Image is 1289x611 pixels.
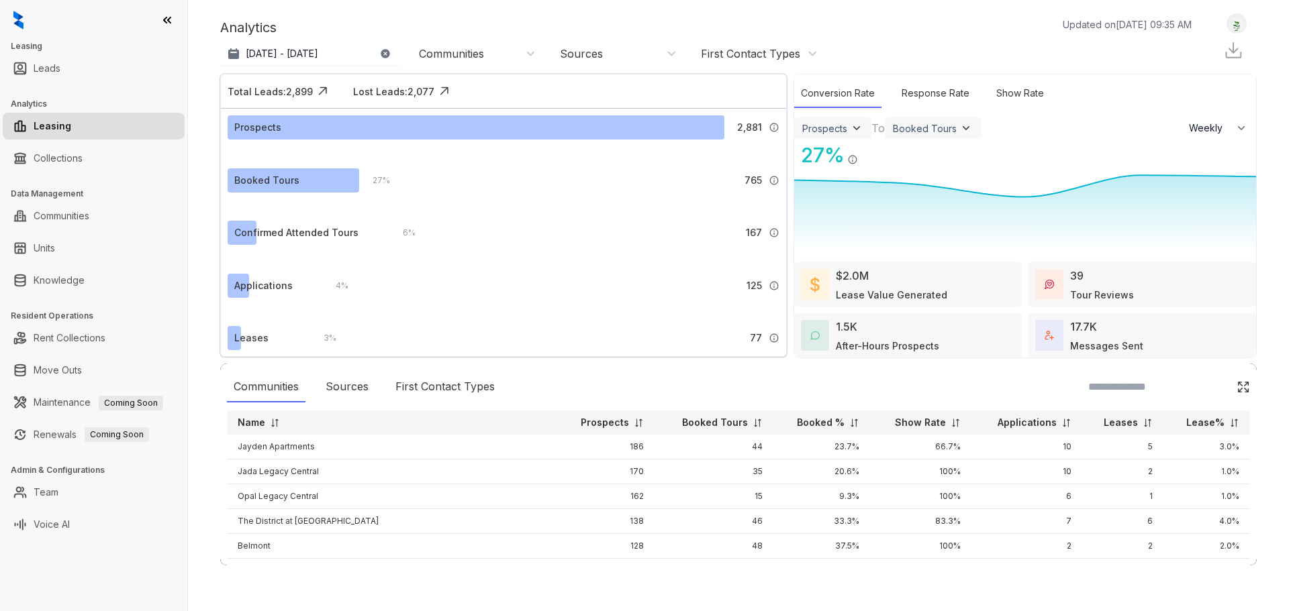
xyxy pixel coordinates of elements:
img: TotalFum [1045,331,1054,340]
span: 167 [746,225,762,240]
img: UserAvatar [1227,17,1246,31]
button: Weekly [1181,116,1256,140]
img: Info [769,333,779,343]
td: 138 [557,509,655,534]
td: 10 [971,459,1082,484]
td: 83.3% [870,509,971,534]
td: 33.3% [773,509,871,534]
div: Booked Tours [234,173,299,188]
a: Rent Collections [34,325,105,351]
td: 2 [1082,534,1164,559]
li: Knowledge [3,267,185,294]
td: 20.6% [773,459,871,484]
img: AfterHoursConversations [810,331,820,341]
div: Communities [419,46,484,61]
p: Updated on [DATE] 09:35 AM [1063,17,1192,32]
span: Coming Soon [85,427,149,442]
img: logo [13,11,23,30]
span: Weekly [1189,121,1230,135]
td: 7 [971,509,1082,534]
td: 186 [557,435,655,459]
h3: Resident Operations [11,310,187,322]
img: TourReviews [1045,280,1054,289]
div: Lost Leads: 2,077 [353,85,434,99]
div: 27 % [794,140,845,170]
td: Jada Legacy Central [227,459,557,484]
button: [DATE] - [DATE] [220,42,401,66]
div: Leases [234,331,269,345]
td: The District at [GEOGRAPHIC_DATA] [227,509,557,534]
div: Booked Tours [893,123,957,134]
img: Info [769,227,779,238]
td: 100% [870,459,971,484]
a: Team [34,479,58,506]
td: 100% [870,484,971,509]
div: Confirmed Attended Tours [234,225,359,240]
span: 125 [747,278,762,293]
td: 35 [655,459,773,484]
td: 46 [655,509,773,534]
div: Sources [319,372,375,402]
p: Lease% [1186,416,1225,429]
td: Jayden Apartments [227,435,557,459]
img: Info [847,154,858,165]
div: Prospects [234,120,281,135]
img: sorting [753,418,763,428]
td: 3 [1082,559,1164,584]
td: 38 [655,559,773,584]
div: 4 % [322,278,348,293]
div: 1.5K [836,319,857,335]
img: sorting [270,418,280,428]
div: Prospects [802,123,847,134]
p: Booked Tours [682,416,748,429]
td: 6 [1082,509,1164,534]
li: Collections [3,145,185,172]
td: Belmont [227,534,557,559]
span: 2,881 [737,120,762,135]
div: Lease Value Generated [836,288,947,302]
img: LeaseValue [810,276,820,292]
h3: Leasing [11,40,187,52]
div: Messages Sent [1070,339,1143,353]
img: sorting [1061,418,1071,428]
td: 128 [557,534,655,559]
img: SearchIcon [1208,381,1220,392]
p: Analytics [220,17,277,38]
div: Tour Reviews [1070,288,1134,302]
a: Communities [34,203,89,229]
img: ViewFilterArrow [850,121,863,135]
div: Conversion Rate [794,79,881,108]
span: 765 [745,173,762,188]
span: 77 [750,331,762,345]
h3: Data Management [11,188,187,200]
img: ViewFilterArrow [959,121,973,135]
p: Leases [1104,416,1138,429]
p: Applications [998,416,1057,429]
img: sorting [634,418,644,428]
td: 3.0% [1163,559,1250,584]
td: 116 [557,559,655,584]
div: 3 % [310,331,336,345]
div: Total Leads: 2,899 [228,85,313,99]
td: 162 [557,484,655,509]
td: 2 [971,534,1082,559]
a: Units [34,235,55,262]
td: 3.0% [1163,435,1250,459]
li: Team [3,479,185,506]
td: 2.0% [1163,534,1250,559]
li: Leads [3,55,185,82]
td: 15 [655,484,773,509]
div: First Contact Types [389,372,502,402]
div: Applications [234,278,293,293]
td: 48 [655,534,773,559]
a: Move Outs [34,357,82,384]
li: Leasing [3,113,185,140]
div: Sources [560,46,603,61]
td: 1.0% [1163,459,1250,484]
img: Click Icon [858,142,878,162]
div: First Contact Types [701,46,800,61]
div: Show Rate [990,79,1051,108]
img: Click Icon [434,81,455,101]
td: 1.0% [1163,484,1250,509]
a: Leads [34,55,60,82]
